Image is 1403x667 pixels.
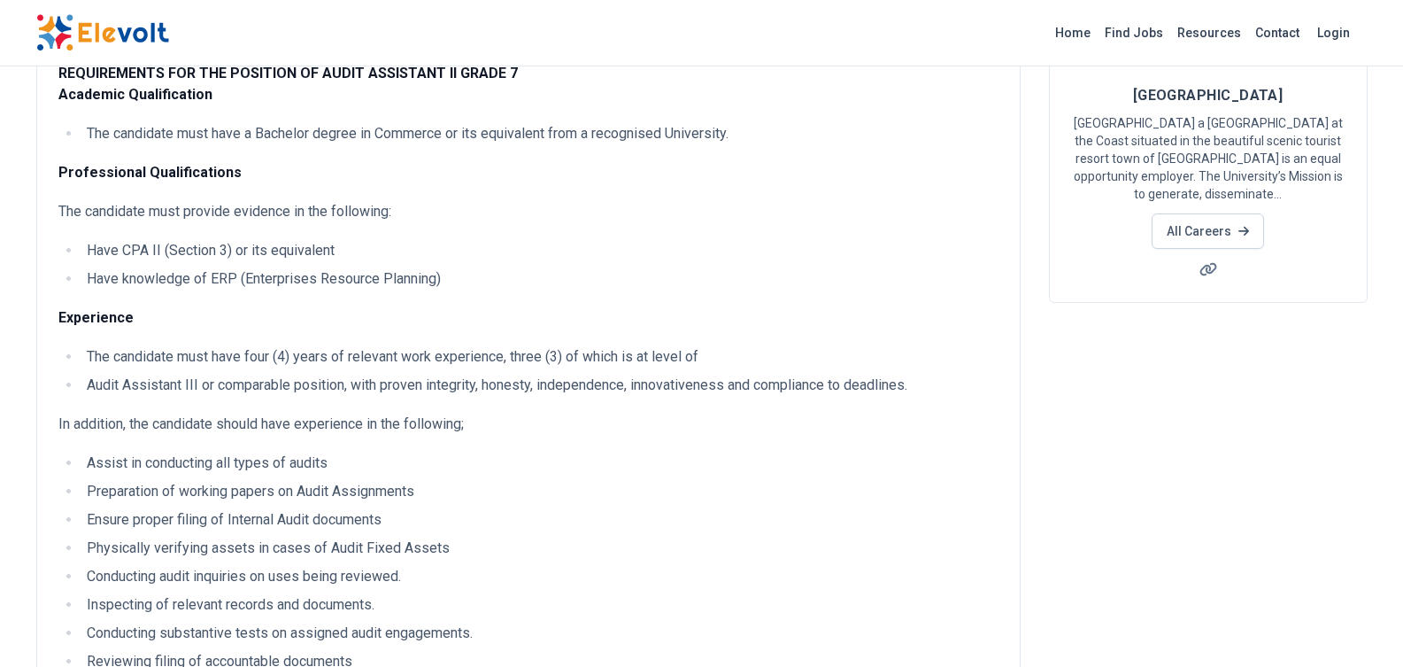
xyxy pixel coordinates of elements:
iframe: Advertisement [1049,324,1368,572]
a: Resources [1170,19,1248,47]
li: Physically verifying assets in cases of Audit Fixed Assets [81,538,998,559]
iframe: Chat Widget [1314,582,1403,667]
li: The candidate must have a Bachelor degree in Commerce or its equivalent from a recognised Univers... [81,123,998,144]
p: In addition, the candidate should have experience in the following; [58,414,998,435]
li: Preparation of working papers on Audit Assignments [81,481,998,502]
a: Find Jobs [1098,19,1170,47]
strong: Experience [58,309,134,326]
a: Contact [1248,19,1307,47]
li: Conducting substantive tests on assigned audit engagements. [81,623,998,644]
li: Conducting audit inquiries on uses being reviewed. [81,566,998,587]
span: [GEOGRAPHIC_DATA] [1133,87,1284,104]
p: The candidate must provide evidence in the following: [58,201,998,222]
li: Have knowledge of ERP (Enterprises Resource Planning) [81,268,998,290]
li: Assist in conducting all types of audits [81,453,998,474]
strong: Professional Qualifications [58,164,242,181]
li: Have CPA II (Section 3) or its equivalent [81,240,998,261]
a: Login [1307,15,1361,50]
li: The candidate must have four (4) years of relevant work experience, three (3) of which is at leve... [81,346,998,368]
a: All Careers [1152,213,1264,249]
li: Ensure proper filing of Internal Audit documents [81,509,998,531]
a: Home [1048,19,1098,47]
li: Inspecting of relevant records and documents. [81,594,998,616]
img: Elevolt [36,14,169,51]
li: Audit Assistant III or comparable position, with proven integrity, honesty, independence, innovat... [81,375,998,396]
p: [GEOGRAPHIC_DATA] a [GEOGRAPHIC_DATA] at the Coast situated in the beautiful scenic tourist resor... [1071,114,1345,203]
